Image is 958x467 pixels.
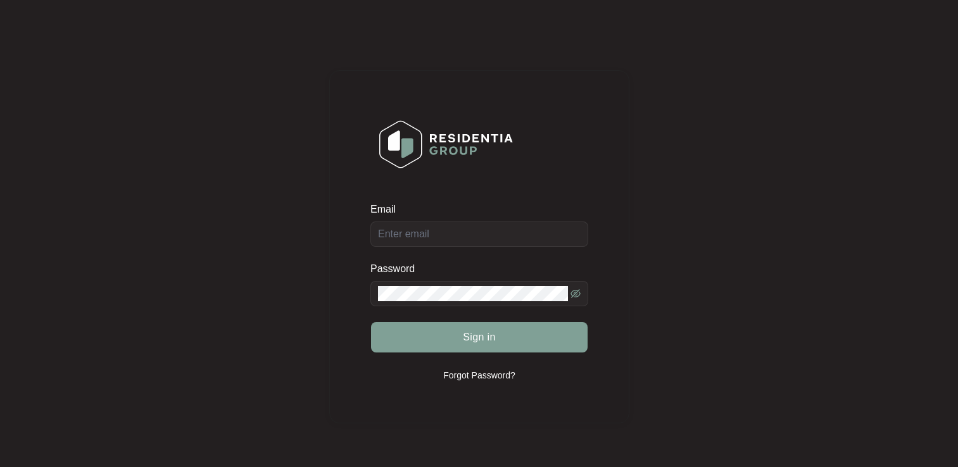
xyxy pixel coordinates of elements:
[463,330,496,345] span: Sign in
[370,263,424,275] label: Password
[370,221,588,247] input: Email
[371,112,521,177] img: Login Logo
[371,322,588,352] button: Sign in
[370,203,405,216] label: Email
[570,289,581,299] span: eye-invisible
[378,286,568,301] input: Password
[443,369,515,382] p: Forgot Password?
